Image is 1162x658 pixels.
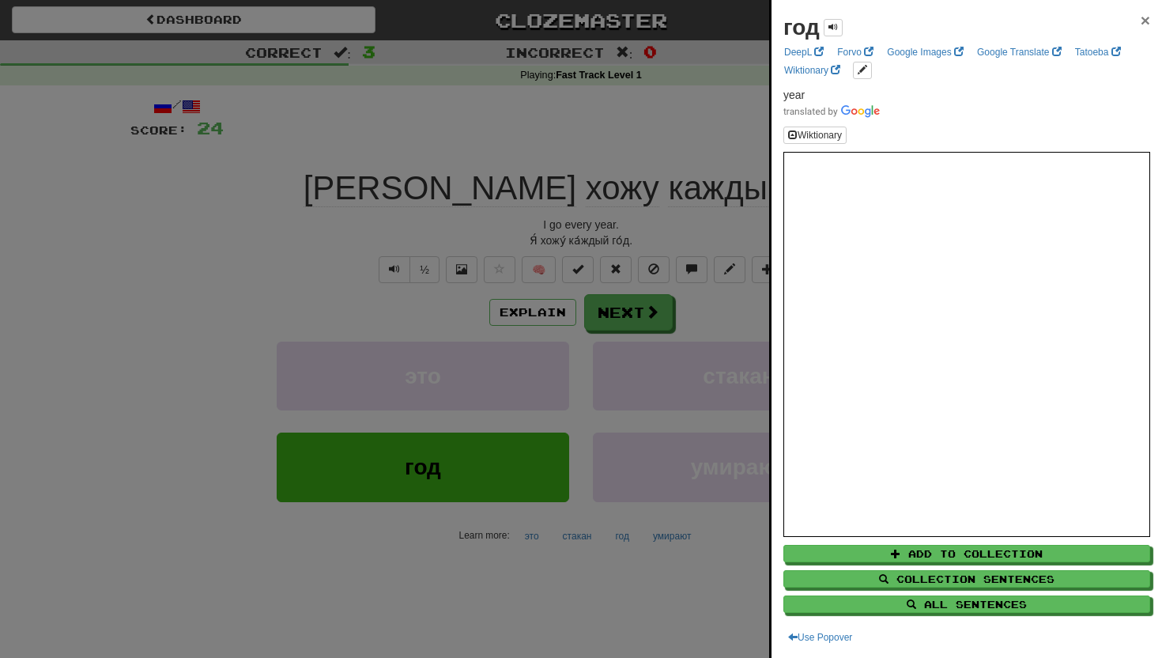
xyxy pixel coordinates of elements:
strong: год [783,15,820,40]
button: Wiktionary [783,127,847,144]
button: All Sentences [783,596,1150,613]
button: Add to Collection [783,545,1150,562]
a: Google Translate [972,43,1066,61]
a: Google Images [882,43,968,61]
a: Tatoeba [1070,43,1126,61]
span: × [1141,11,1150,29]
a: Forvo [832,43,878,61]
button: edit links [853,62,872,79]
img: Color short [783,105,880,118]
a: DeepL [779,43,828,61]
button: Close [1141,12,1150,28]
span: year [783,89,805,101]
a: Wiktionary [779,62,845,79]
button: Use Popover [783,629,857,646]
button: Collection Sentences [783,570,1150,588]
